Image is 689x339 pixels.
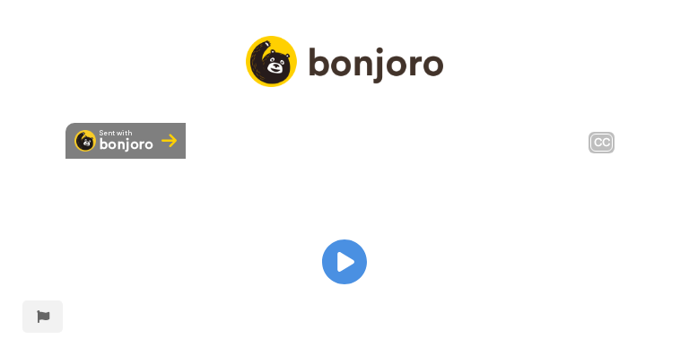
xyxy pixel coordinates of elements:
img: Bonjoro Logo [74,130,96,152]
img: logo_full.png [246,36,443,87]
div: Sent with [100,130,154,137]
a: Bonjoro LogoSent withbonjoro [65,123,186,159]
div: bonjoro [100,137,154,152]
div: CC [590,134,613,152]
